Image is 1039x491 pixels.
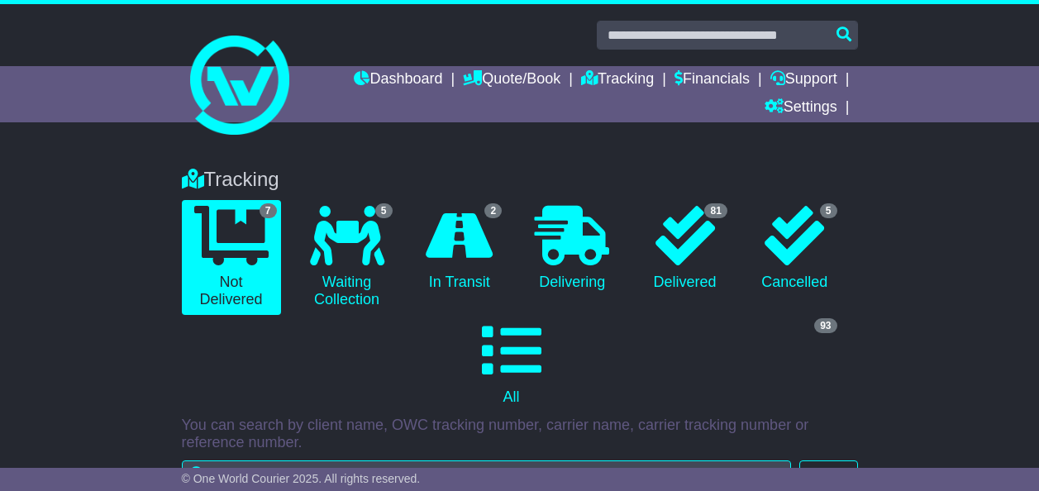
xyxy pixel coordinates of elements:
[182,200,281,315] a: 7 Not Delivered
[484,203,502,218] span: 2
[174,168,866,192] div: Tracking
[748,200,841,298] a: 5 Cancelled
[522,200,622,298] a: Delivering
[260,203,277,218] span: 7
[182,472,421,485] span: © One World Courier 2025. All rights reserved.
[413,200,507,298] a: 2 In Transit
[638,200,732,298] a: 81 Delivered
[814,318,836,333] span: 93
[375,203,393,218] span: 5
[463,66,560,94] a: Quote/Book
[674,66,750,94] a: Financials
[799,460,857,489] button: Search
[354,66,442,94] a: Dashboard
[704,203,727,218] span: 81
[765,94,837,122] a: Settings
[182,315,841,412] a: 93 All
[581,66,654,94] a: Tracking
[820,203,837,218] span: 5
[298,200,397,315] a: 5 Waiting Collection
[770,66,837,94] a: Support
[182,417,858,452] p: You can search by client name, OWC tracking number, carrier name, carrier tracking number or refe...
